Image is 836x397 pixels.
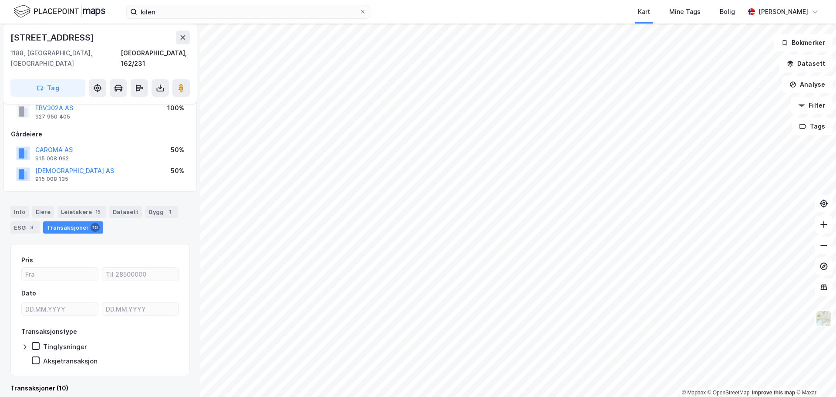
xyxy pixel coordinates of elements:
div: 915 008 135 [35,176,68,183]
div: Transaksjoner (10) [10,383,190,394]
div: Gårdeiere [11,129,189,139]
div: 50% [171,145,184,155]
div: Eiere [32,206,54,218]
button: Tags [792,118,833,135]
div: Transaksjoner [43,221,103,234]
div: Aksjetransaksjon [43,357,98,365]
div: Pris [21,255,33,265]
button: Filter [791,97,833,114]
input: Søk på adresse, matrikkel, gårdeiere, leietakere eller personer [137,5,359,18]
div: Bygg [145,206,178,218]
div: 915 008 062 [35,155,69,162]
a: OpenStreetMap [708,390,750,396]
img: logo.f888ab2527a4732fd821a326f86c7f29.svg [14,4,105,19]
div: 15 [94,207,102,216]
button: Datasett [779,55,833,72]
div: 100% [167,103,184,113]
div: [GEOGRAPHIC_DATA], 162/231 [121,48,190,69]
div: Info [10,206,29,218]
a: Improve this map [752,390,795,396]
img: Z [816,310,832,327]
div: Leietakere [57,206,106,218]
div: [STREET_ADDRESS] [10,31,96,44]
div: Transaksjonstype [21,326,77,337]
div: Tinglysninger [43,343,87,351]
div: Mine Tags [669,7,701,17]
input: DD.MM.YYYY [102,302,179,316]
div: Bolig [720,7,735,17]
input: Til 28500000 [102,268,179,281]
button: Bokmerker [774,34,833,51]
button: Analyse [782,76,833,93]
div: 10 [91,223,100,232]
div: Kart [638,7,650,17]
input: DD.MM.YYYY [22,302,98,316]
div: Datasett [109,206,142,218]
div: 927 950 405 [35,113,70,120]
div: 1188, [GEOGRAPHIC_DATA], [GEOGRAPHIC_DATA] [10,48,121,69]
a: Mapbox [682,390,706,396]
button: Tag [10,79,85,97]
iframe: Chat Widget [792,355,836,397]
div: 50% [171,166,184,176]
div: Dato [21,288,36,299]
div: ESG [10,221,40,234]
div: 1 [165,207,174,216]
div: 3 [27,223,36,232]
input: Fra [22,268,98,281]
div: [PERSON_NAME] [758,7,808,17]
